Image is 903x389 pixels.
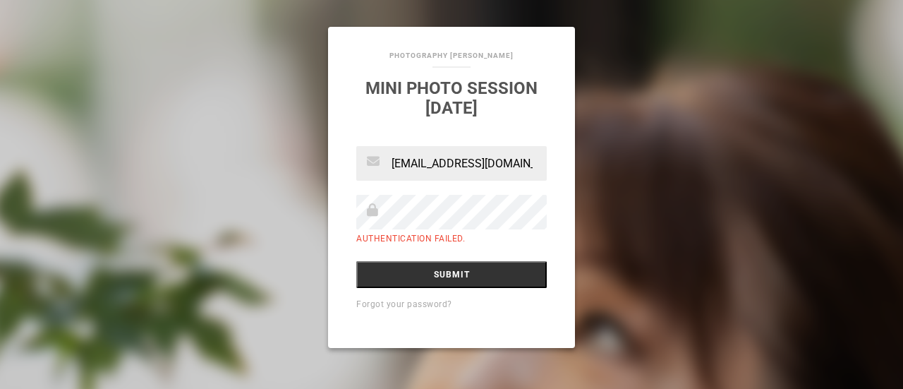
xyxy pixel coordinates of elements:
input: Email [356,146,547,181]
a: mini photo session [DATE] [365,78,538,118]
input: Submit [356,261,547,288]
label: Authentication failed. [356,234,465,244]
a: Forgot your password? [356,299,452,309]
a: Photography [PERSON_NAME] [389,52,514,59]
